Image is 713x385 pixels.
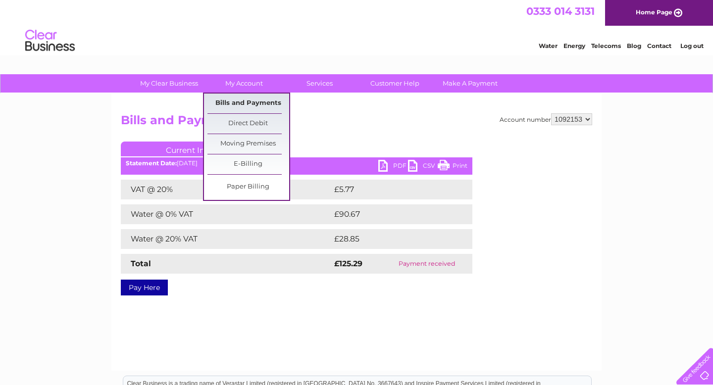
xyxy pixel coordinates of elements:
td: £28.85 [332,229,453,249]
div: Clear Business is a trading name of Verastar Limited (registered in [GEOGRAPHIC_DATA] No. 3667643... [123,5,591,48]
a: Customer Help [354,74,436,93]
strong: £125.29 [334,259,362,268]
td: Payment received [381,254,472,274]
h2: Bills and Payments [121,113,592,132]
a: Log out [680,42,704,49]
a: Paper Billing [207,177,289,197]
a: 0333 014 3131 [526,5,595,17]
a: Energy [563,42,585,49]
a: Services [279,74,360,93]
b: Statement Date: [126,159,177,167]
a: Telecoms [591,42,621,49]
a: PDF [378,160,408,174]
a: CSV [408,160,438,174]
td: VAT @ 20% [121,180,332,199]
a: My Clear Business [128,74,210,93]
strong: Total [131,259,151,268]
div: [DATE] [121,160,472,167]
div: Account number [500,113,592,125]
a: E-Billing [207,154,289,174]
a: Make A Payment [429,74,511,93]
a: Bills and Payments [207,94,289,113]
a: Print [438,160,467,174]
td: Water @ 0% VAT [121,204,332,224]
td: £5.77 [332,180,449,199]
a: Water [539,42,558,49]
a: Blog [627,42,641,49]
img: logo.png [25,26,75,56]
a: Moving Premises [207,134,289,154]
a: Contact [647,42,671,49]
a: My Account [204,74,285,93]
td: £90.67 [332,204,453,224]
a: Pay Here [121,280,168,295]
a: Direct Debit [207,114,289,134]
td: Water @ 20% VAT [121,229,332,249]
a: Current Invoice [121,142,269,156]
